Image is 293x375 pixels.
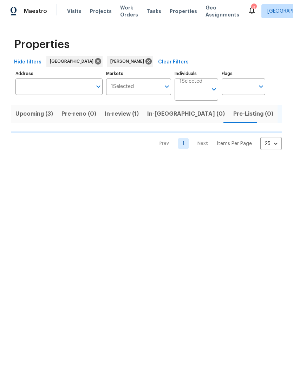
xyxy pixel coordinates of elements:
label: Markets [106,71,171,76]
span: 1 Selected [111,84,134,90]
span: Tasks [146,9,161,14]
span: Properties [170,8,197,15]
div: 25 [260,135,282,153]
span: Work Orders [120,4,138,18]
span: [GEOGRAPHIC_DATA] [50,58,96,65]
label: Flags [222,71,265,76]
span: Visits [67,8,82,15]
div: [PERSON_NAME] [107,56,153,67]
button: Clear Filters [155,56,191,69]
span: Pre-Listing (0) [233,109,273,119]
span: Clear Filters [158,58,189,67]
button: Open [209,84,219,94]
label: Individuals [175,71,218,76]
span: Maestro [24,8,47,15]
button: Hide filters [11,56,44,69]
span: Upcoming (3) [15,109,53,119]
span: Hide filters [14,58,41,67]
div: 6 [251,4,256,11]
button: Open [256,82,266,91]
nav: Pagination Navigation [153,137,282,150]
span: 1 Selected [180,79,202,84]
div: [GEOGRAPHIC_DATA] [46,56,103,67]
span: Properties [14,41,70,48]
span: In-[GEOGRAPHIC_DATA] (0) [147,109,225,119]
span: Geo Assignments [206,4,239,18]
button: Open [93,82,103,91]
label: Address [15,71,103,76]
span: In-review (1) [105,109,139,119]
button: Open [162,82,172,91]
p: Items Per Page [217,140,252,147]
span: Projects [90,8,112,15]
a: Goto page 1 [178,138,189,149]
span: [PERSON_NAME] [110,58,147,65]
span: Pre-reno (0) [61,109,96,119]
